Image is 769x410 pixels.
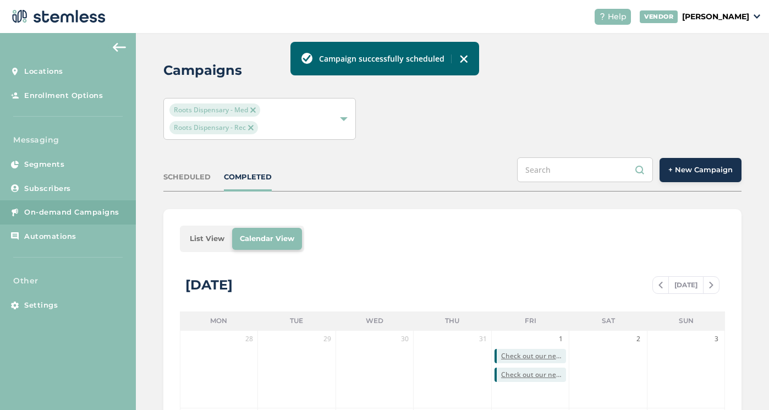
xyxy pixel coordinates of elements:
[258,311,336,330] li: Tue
[24,66,63,77] span: Locations
[477,334,488,345] span: 31
[517,157,653,182] input: Search
[24,159,64,170] span: Segments
[658,282,663,288] img: icon-chevron-left-b8c47ebb.svg
[668,277,704,293] span: [DATE]
[399,334,410,345] span: 30
[714,357,769,410] iframe: Chat Widget
[250,107,256,113] img: icon-close-accent-8a337256.svg
[555,334,566,345] span: 1
[569,311,647,330] li: Sat
[224,172,272,183] div: COMPLETED
[24,300,58,311] span: Settings
[491,311,569,330] li: Fri
[232,228,302,250] li: Calendar View
[244,334,255,345] span: 28
[599,13,606,20] img: icon-help-white-03924b79.svg
[754,14,760,19] img: icon_down-arrow-small-66adaf34.svg
[647,311,725,330] li: Sun
[24,231,76,242] span: Automations
[319,53,444,64] label: Campaign successfully scheduled
[24,90,103,101] span: Enrollment Options
[169,121,258,134] span: Roots Dispensary - Rec
[709,282,713,288] img: icon-chevron-right-bae969c5.svg
[459,54,468,63] img: icon-toast-close-54bf22bf.svg
[185,275,233,295] div: [DATE]
[608,11,627,23] span: Help
[322,334,333,345] span: 29
[24,207,119,218] span: On-demand Campaigns
[682,11,749,23] p: [PERSON_NAME]
[180,311,258,330] li: Mon
[501,370,566,380] span: Check out our new deals at Roots! Reply END to cancel
[169,103,260,117] span: Roots Dispensary - Med
[640,10,678,23] div: VENDOR
[414,311,492,330] li: Thu
[182,228,232,250] li: List View
[9,6,106,28] img: logo-dark-0685b13c.svg
[113,43,126,52] img: icon-arrow-back-accent-c549486e.svg
[24,183,71,194] span: Subscribers
[163,61,242,80] h2: Campaigns
[301,53,312,64] img: icon-toast-success-78f41570.svg
[336,311,414,330] li: Wed
[501,351,566,361] span: Check out our new deals at Roots! Reply END to cancel
[633,334,644,345] span: 2
[248,125,254,130] img: icon-close-accent-8a337256.svg
[660,158,741,182] button: + New Campaign
[711,334,722,345] span: 3
[163,172,211,183] div: SCHEDULED
[668,165,733,176] span: + New Campaign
